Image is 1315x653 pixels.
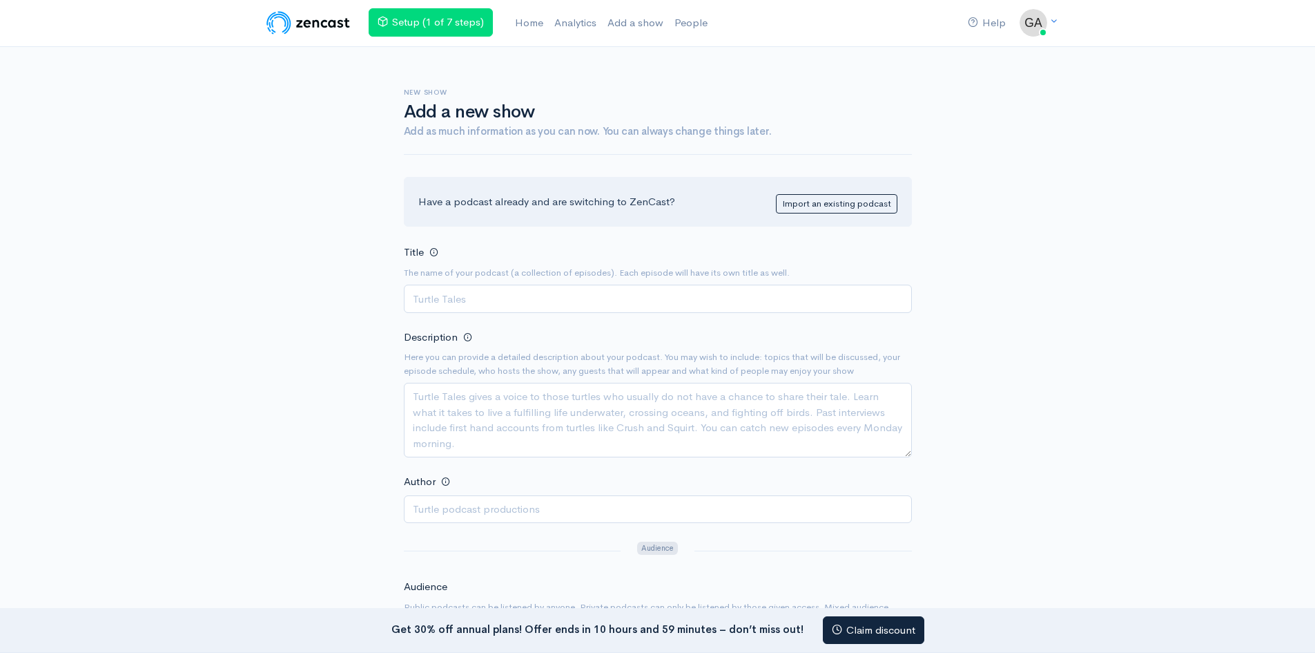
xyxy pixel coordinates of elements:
[669,8,713,38] a: People
[509,8,549,38] a: Home
[404,245,424,261] label: Title
[404,102,912,122] h1: Add a new show
[962,8,1011,38] a: Help
[391,622,803,635] strong: Get 30% off annual plans! Offer ends in 10 hours and 59 minutes – don’t miss out!
[369,8,493,37] a: Setup (1 of 7 steps)
[404,88,912,96] h6: New show
[637,542,677,555] span: Audience
[823,616,924,645] a: Claim discount
[404,579,447,595] label: Audience
[404,177,912,227] div: Have a podcast already and are switching to ZenCast?
[602,8,669,38] a: Add a show
[1020,9,1047,37] img: ...
[404,266,912,280] small: The name of your podcast (a collection of episodes). Each episode will have its own title as well.
[404,330,458,346] label: Description
[404,495,912,524] input: Turtle podcast productions
[776,194,897,214] a: Import an existing podcast
[404,350,912,377] small: Here you can provide a detailed description about your podcast. You may wish to include: topics t...
[404,285,912,313] input: Turtle Tales
[549,8,602,38] a: Analytics
[404,474,436,490] label: Author
[404,600,912,627] small: Public podcasts can be listened by anyone. Private podcasts can only be listened by those given a...
[264,9,352,37] img: ZenCast Logo
[404,126,912,138] h4: Add as much information as you can now. You can always change things later.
